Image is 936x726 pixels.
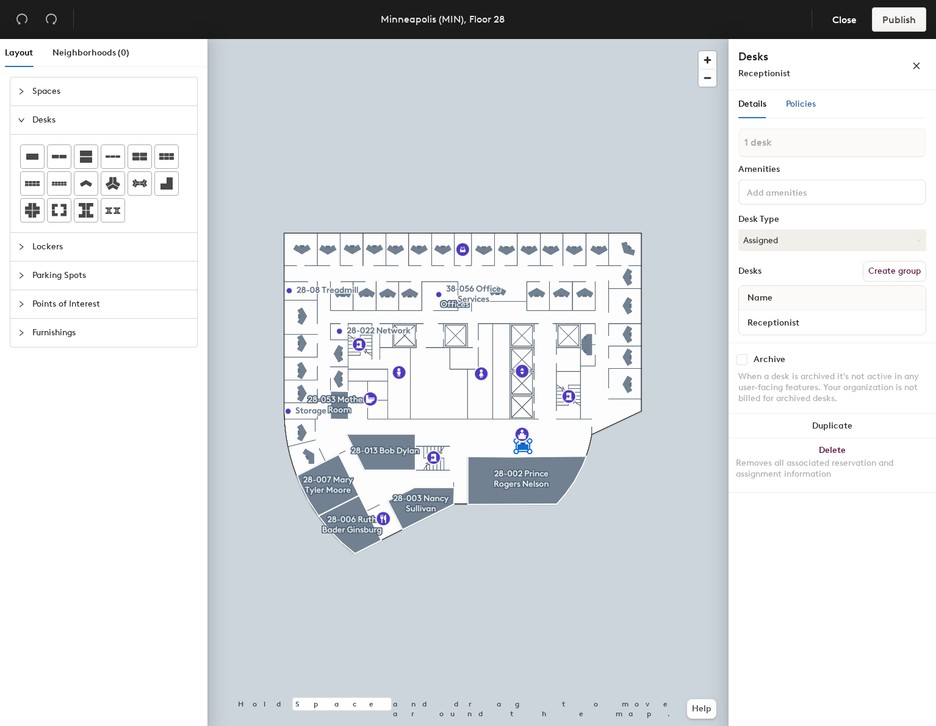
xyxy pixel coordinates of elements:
button: Publish [872,7,926,32]
span: Furnishings [32,319,190,347]
span: collapsed [18,272,25,279]
div: Minneapolis (MIN), Floor 28 [381,12,505,27]
button: Close [822,7,867,32]
span: Spaces [32,77,190,105]
div: Removes all associated reservation and assignment information [736,458,929,480]
span: expanded [18,116,25,124]
button: Help [687,699,716,719]
input: Unnamed desk [741,314,923,331]
div: When a desk is archived it's not active in any user-facing features. Your organization is not bil... [738,371,926,404]
span: Lockers [32,233,190,261]
span: Points of Interest [32,290,190,318]
span: collapsed [18,301,25,308]
span: collapsed [18,243,25,251]
h4: Desks [738,49,873,65]
span: Desks [32,106,190,134]
span: Receptionist [738,68,790,79]
span: Close [832,14,857,26]
button: Duplicate [729,414,936,438]
span: Layout [5,48,33,58]
button: DeleteRemoves all associated reservation and assignment information [729,438,936,492]
span: collapsed [18,329,25,336]
div: Desk Type [738,215,926,224]
div: Archive [754,355,785,365]
span: Policies [786,99,816,109]
span: Neighborhoods (0) [52,48,129,58]
span: Details [738,99,766,109]
span: Parking Spots [32,262,190,290]
div: Desks [738,266,761,276]
button: Redo (⌘ + ⇧ + Z) [39,7,63,32]
button: Create group [863,261,926,282]
button: Undo (⌘ + Z) [10,7,34,32]
span: undo [16,13,28,25]
span: Name [741,287,779,309]
span: collapsed [18,88,25,95]
button: Assigned [738,229,926,251]
input: Add amenities [744,184,854,199]
span: close [912,62,921,70]
div: Amenities [738,165,926,174]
